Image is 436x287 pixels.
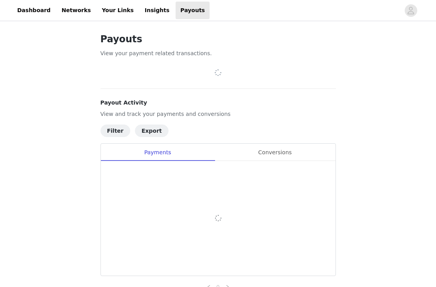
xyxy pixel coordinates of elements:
p: View your payment related transactions. [100,49,336,58]
div: Conversions [215,144,336,161]
a: Networks [57,2,95,19]
div: Payments [101,144,215,161]
a: Your Links [97,2,138,19]
a: Dashboard [13,2,55,19]
button: Export [135,125,169,137]
div: avatar [407,4,414,17]
a: Insights [140,2,174,19]
a: Payouts [176,2,210,19]
p: View and track your payments and conversions [100,110,336,118]
button: Filter [100,125,130,137]
h1: Payouts [100,32,336,46]
h4: Payout Activity [100,99,336,107]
